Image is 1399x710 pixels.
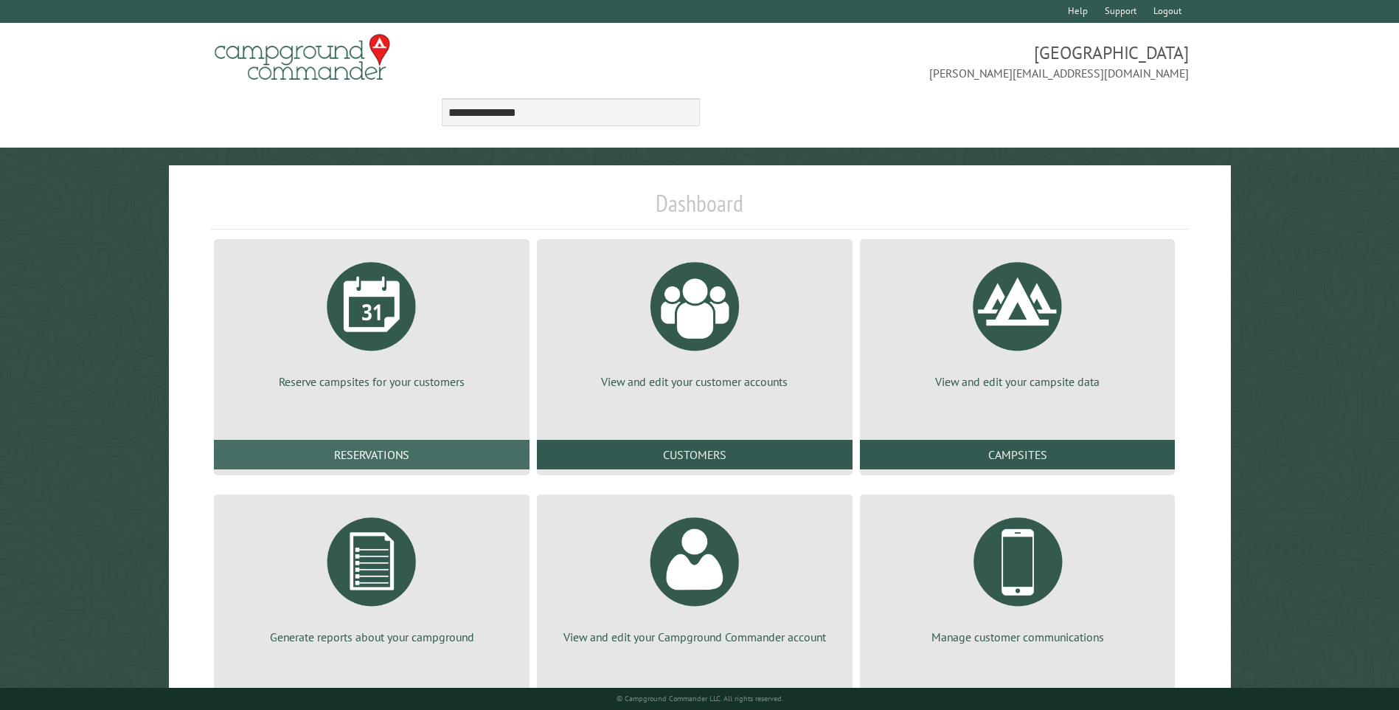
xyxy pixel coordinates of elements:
[555,373,835,390] p: View and edit your customer accounts
[214,440,530,469] a: Reservations
[232,629,512,645] p: Generate reports about your campground
[537,440,853,469] a: Customers
[617,694,783,703] small: © Campground Commander LLC. All rights reserved.
[860,440,1176,469] a: Campsites
[232,506,512,645] a: Generate reports about your campground
[555,251,835,390] a: View and edit your customer accounts
[232,373,512,390] p: Reserve campsites for your customers
[700,41,1189,82] span: [GEOGRAPHIC_DATA] [PERSON_NAME][EMAIL_ADDRESS][DOMAIN_NAME]
[210,189,1188,230] h1: Dashboard
[878,629,1158,645] p: Manage customer communications
[210,29,395,86] img: Campground Commander
[878,373,1158,390] p: View and edit your campsite data
[878,506,1158,645] a: Manage customer communications
[878,251,1158,390] a: View and edit your campsite data
[232,251,512,390] a: Reserve campsites for your customers
[555,629,835,645] p: View and edit your Campground Commander account
[555,506,835,645] a: View and edit your Campground Commander account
